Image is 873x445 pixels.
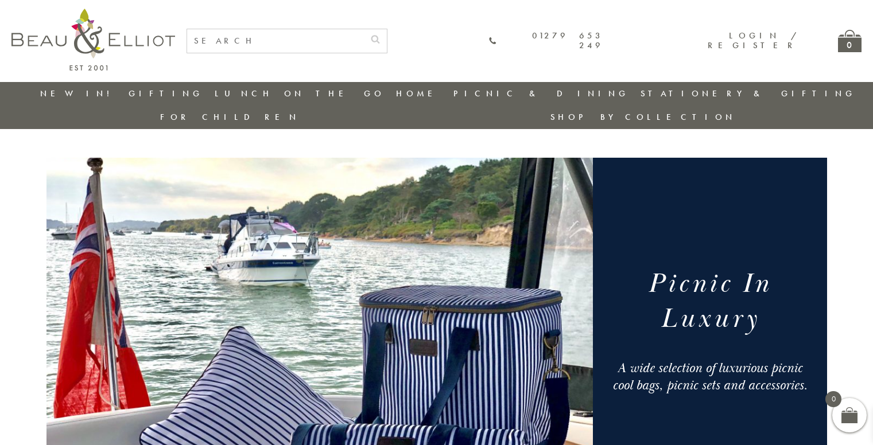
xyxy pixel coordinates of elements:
[838,30,862,52] a: 0
[453,88,629,99] a: Picnic & Dining
[708,30,798,51] a: Login / Register
[488,31,603,51] a: 01279 653 249
[641,88,856,99] a: Stationery & Gifting
[550,111,736,123] a: Shop by collection
[607,267,813,337] h1: Picnic In Luxury
[607,360,813,394] div: A wide selection of luxurious picnic cool bags, picnic sets and accessories.
[396,88,442,99] a: Home
[215,88,385,99] a: Lunch On The Go
[160,111,300,123] a: For Children
[825,391,841,407] span: 0
[40,88,117,99] a: New in!
[11,9,175,71] img: logo
[187,29,364,53] input: SEARCH
[129,88,203,99] a: Gifting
